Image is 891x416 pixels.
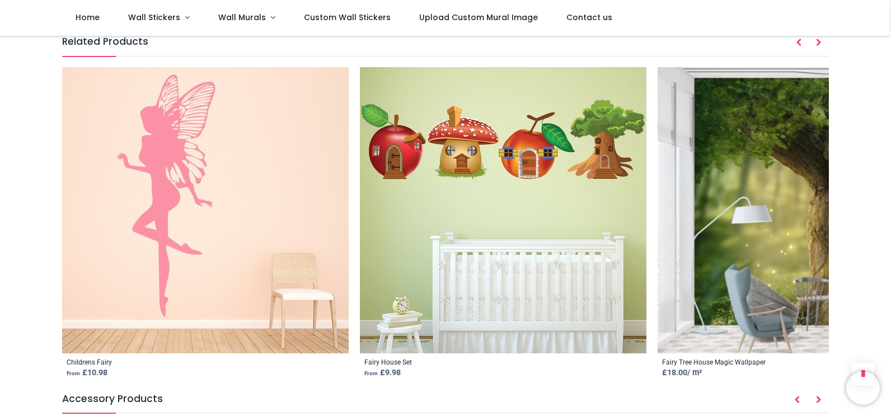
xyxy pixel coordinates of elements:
img: Childrens Fairy Wall Sticker [62,67,349,353]
h5: Related Products [62,35,829,56]
img: Fairy House Wall Sticker Set [360,67,646,353]
a: Fairy Tree House Magic Wallpaper [662,358,766,367]
span: From [67,370,80,376]
span: Upload Custom Mural Image [419,12,538,23]
strong: £ 9.98 [364,368,401,377]
strong: £ 10.98 [67,368,107,377]
span: Wall Murals [218,12,266,23]
button: Prev [787,391,807,410]
span: Home [76,12,100,23]
span: From [364,370,378,376]
span: Contact us [566,12,612,23]
button: Next [809,391,829,410]
button: Prev [789,34,809,53]
strong: £ 18.00 / m² [662,368,702,377]
a: Fairy House Set [364,358,412,367]
a: Childrens Fairy [67,358,112,367]
span: Custom Wall Stickers [304,12,391,23]
h5: Accessory Products [62,392,829,413]
button: Next [809,34,829,53]
iframe: Brevo live chat [846,371,880,405]
span: Wall Stickers [128,12,180,23]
